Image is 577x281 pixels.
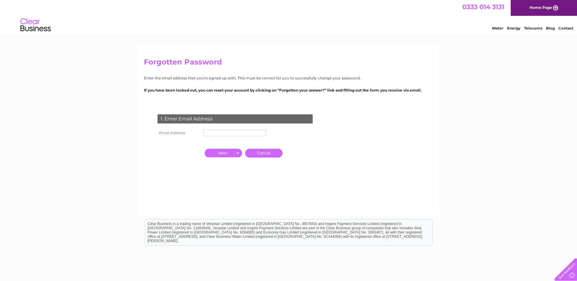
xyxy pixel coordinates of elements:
[144,87,433,93] p: If you have been locked out, you can reset your account by clicking on “Forgotten your answer?” l...
[156,128,202,138] th: Email Address
[144,75,433,81] p: Enter the email address that you're signed up with. This must be correct for you to successfully ...
[158,114,313,123] div: 1. Enter Email Address
[144,58,433,69] h2: Forgotten Password
[507,26,520,30] a: Energy
[245,149,283,158] a: Cancel
[492,26,503,30] a: Water
[20,16,51,34] img: logo.png
[558,26,573,30] a: Contact
[145,3,433,29] div: Clear Business is a trading name of Verastar Limited (registered in [GEOGRAPHIC_DATA] No. 3667643...
[462,3,504,11] a: 0333 014 3131
[546,26,555,30] a: Blog
[524,26,542,30] a: Telecoms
